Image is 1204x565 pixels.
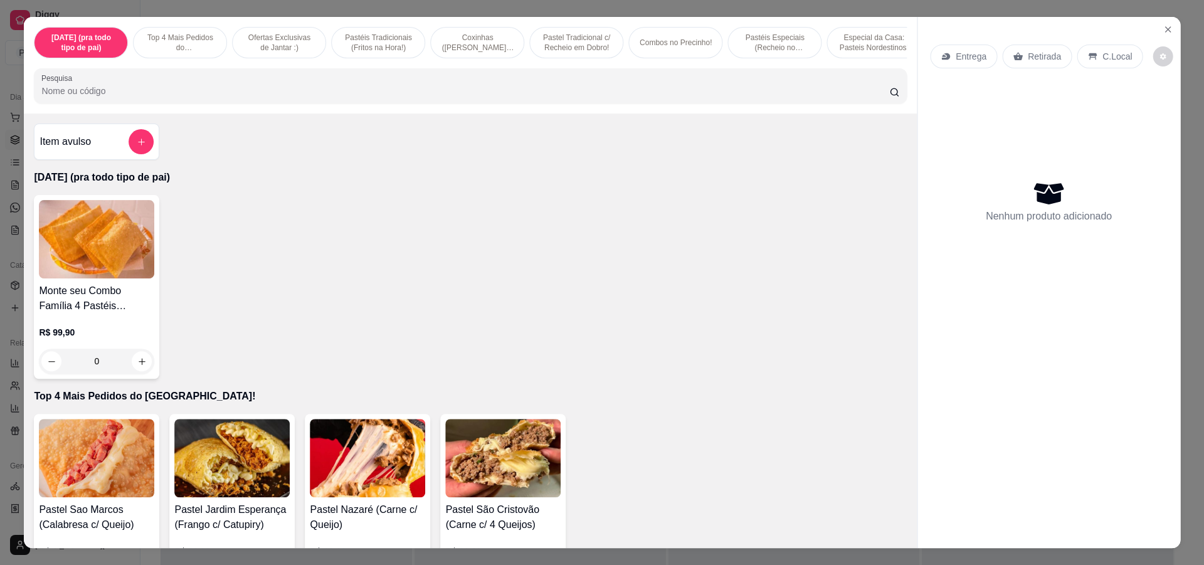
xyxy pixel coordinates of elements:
img: product-image [445,419,561,497]
p: Pastéis Tradicionais (Fritos na Hora!) [342,33,415,53]
p: R$ 22,99 [445,545,561,557]
p: Entrega [956,50,986,63]
p: Ofertas Exclusivas de Jantar :) [243,33,315,53]
p: R$ 16,99 [174,545,290,557]
p: Coxinhas ([PERSON_NAME] & Crocantes) [441,33,514,53]
label: Pesquisa [41,73,77,83]
p: Retirada [1028,50,1061,63]
p: Pastel Tradicional c/ Recheio em Dobro! [540,33,613,53]
p: Nenhum produto adicionado [986,209,1112,224]
p: R$ 99,90 [39,326,154,339]
p: Pastéis Especiais (Recheio no Capricho!) [738,33,811,53]
input: Pesquisa [41,85,889,97]
h4: Pastel Nazaré (Carne c/ Queijo) [310,502,425,532]
p: Top 4 Mais Pedidos do [GEOGRAPHIC_DATA]! [34,389,907,404]
p: R$ 16,99 [310,545,425,557]
p: Top 4 Mais Pedidos do [GEOGRAPHIC_DATA]! [144,33,216,53]
p: C.Local [1102,50,1132,63]
p: Combos no Precinho! [640,38,712,48]
button: Close [1158,19,1178,40]
h4: Pastel Sao Marcos (Calabresa c/ Queijo) [39,502,154,532]
p: [DATE] (pra todo tipo de pai) [34,170,907,185]
h4: Pastel São Cristovão (Carne c/ 4 Queijos) [445,502,561,532]
img: product-image [310,419,425,497]
p: Especial da Casa: Pasteis Nordestinos! [838,33,911,53]
h4: Monte seu Combo Família 4 Pastéis Salgados + Refri 1 litro [39,283,154,314]
button: add-separate-item [129,129,154,154]
button: decrease-product-quantity [1153,46,1173,66]
p: [DATE] (pra todo tipo de pai) [45,33,117,53]
img: product-image [39,200,154,278]
h4: Pastel Jardim Esperança (Frango c/ Catupiry) [174,502,290,532]
img: product-image [39,419,154,497]
h4: Item avulso [40,134,91,149]
img: product-image [174,419,290,497]
p: R$ 16,99 [39,545,154,557]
